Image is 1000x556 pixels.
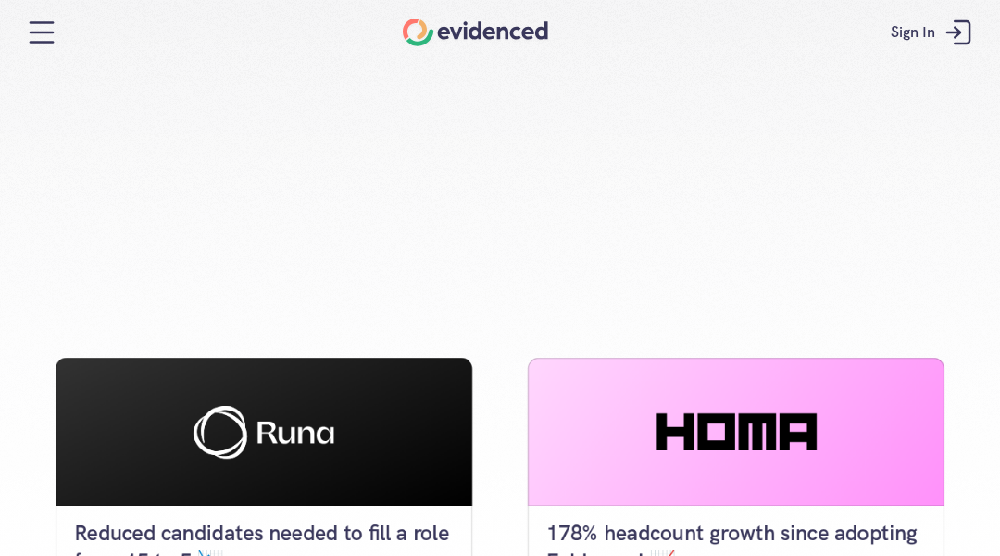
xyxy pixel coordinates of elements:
a: Sign In [877,5,991,60]
h1: Customer success stories [352,178,648,205]
p: Sign In [891,20,935,44]
a: Home [403,19,548,46]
